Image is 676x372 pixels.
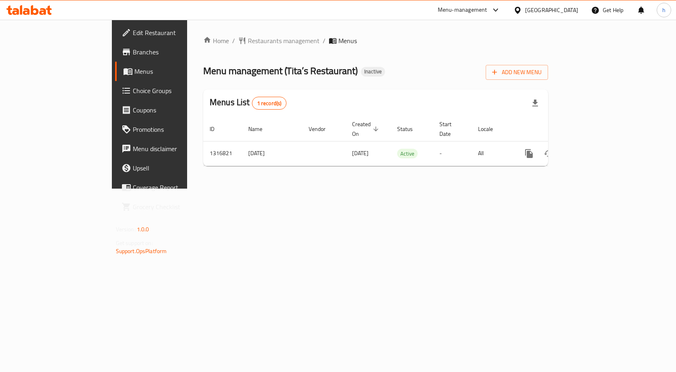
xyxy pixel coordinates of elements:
span: Coupons [133,105,218,115]
nav: breadcrumb [203,36,548,46]
span: Promotions [133,125,218,134]
div: Menu-management [438,5,487,15]
a: Coupons [115,100,225,120]
a: Coverage Report [115,178,225,197]
span: Edit Restaurant [133,28,218,37]
th: Actions [513,117,603,141]
a: Menus [115,62,225,81]
a: Edit Restaurant [115,23,225,42]
span: Version: [116,224,136,235]
span: Add New Menu [492,67,542,77]
span: ID [210,124,225,134]
span: [DATE] [352,148,369,158]
li: / [323,36,326,46]
span: Locale [478,124,503,134]
span: Grocery Checklist [133,202,218,212]
span: Active [397,149,418,158]
a: Branches [115,42,225,62]
button: Add New Menu [486,65,548,80]
span: Name [248,124,273,134]
a: Choice Groups [115,81,225,100]
div: [GEOGRAPHIC_DATA] [525,6,578,15]
span: Vendor [309,124,336,134]
a: Menu disclaimer [115,139,225,158]
span: 1 record(s) [252,100,286,107]
div: Export file [526,94,545,113]
span: Menu disclaimer [133,144,218,154]
span: Menus [338,36,357,46]
h2: Menus List [210,96,286,110]
a: Upsell [115,158,225,178]
td: - [433,141,472,166]
div: Total records count [252,97,287,110]
span: 1.0.0 [137,224,149,235]
span: Coverage Report [133,183,218,192]
span: h [662,6,666,15]
a: Grocery Checklist [115,197,225,216]
span: Menus [134,67,218,76]
span: Choice Groups [133,86,218,96]
span: Status [397,124,423,134]
a: Promotions [115,120,225,139]
span: Branches [133,47,218,57]
span: Upsell [133,163,218,173]
button: more [519,144,539,163]
span: Restaurants management [248,36,319,46]
td: All [472,141,513,166]
li: / [232,36,235,46]
td: [DATE] [242,141,302,166]
span: Start Date [439,119,462,139]
table: enhanced table [203,117,603,166]
span: Created On [352,119,381,139]
span: Get support on: [116,238,153,248]
span: Inactive [361,68,385,75]
a: Restaurants management [238,36,319,46]
a: Support.OpsPlatform [116,246,167,256]
div: Inactive [361,67,385,77]
span: Menu management ( Tita’s Restaurant ) [203,62,358,80]
button: Change Status [539,144,558,163]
